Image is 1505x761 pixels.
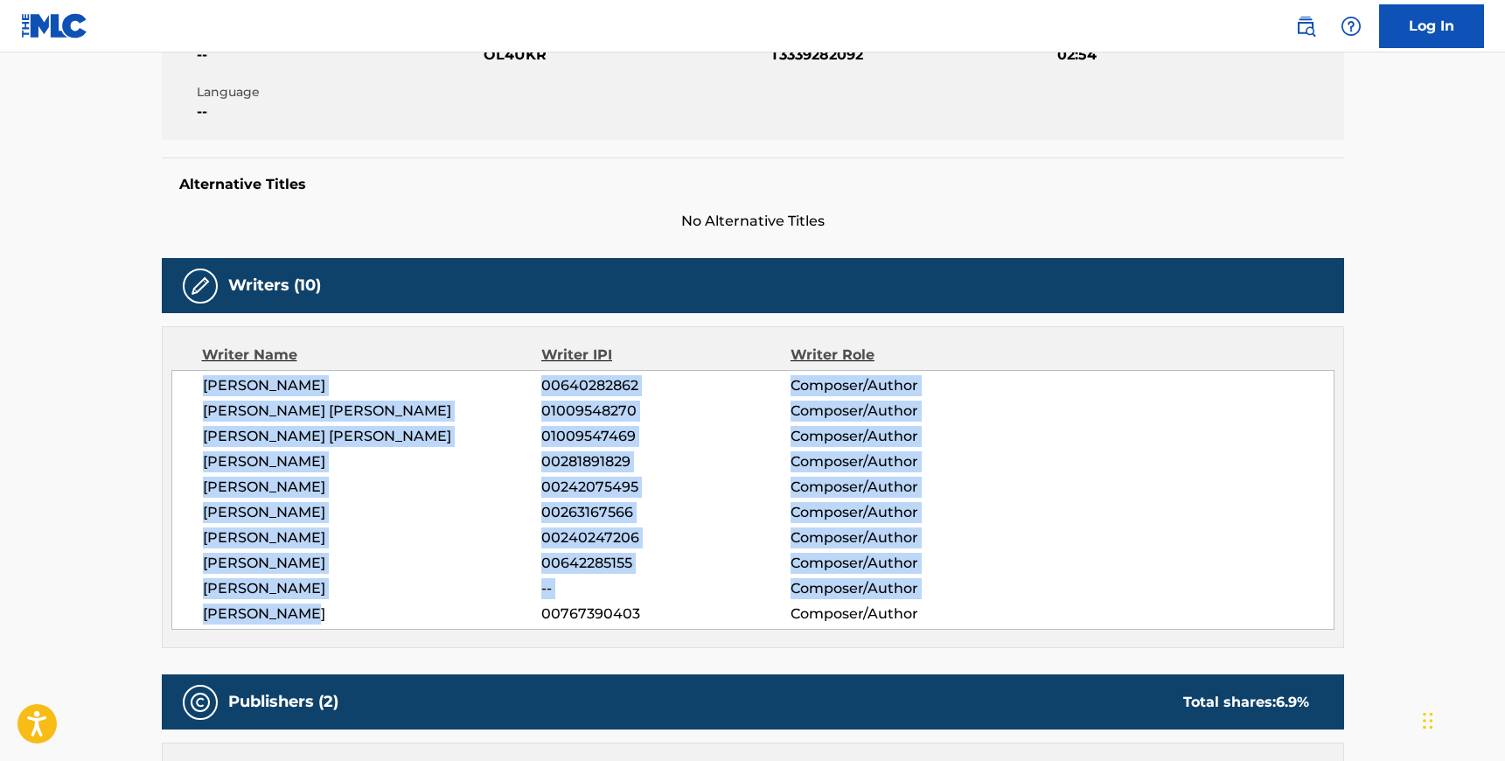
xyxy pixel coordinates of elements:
[203,502,542,523] span: [PERSON_NAME]
[203,527,542,548] span: [PERSON_NAME]
[190,692,211,713] img: Publishers
[1295,16,1316,37] img: search
[1183,692,1309,713] div: Total shares:
[541,426,790,447] span: 01009547469
[228,276,321,296] h5: Writers (10)
[541,527,790,548] span: 00240247206
[203,477,542,498] span: [PERSON_NAME]
[541,375,790,396] span: 00640282862
[203,401,542,422] span: [PERSON_NAME] [PERSON_NAME]
[541,502,790,523] span: 00263167566
[197,83,479,101] span: Language
[541,578,790,599] span: --
[541,553,790,574] span: 00642285155
[203,451,542,472] span: [PERSON_NAME]
[791,401,1017,422] span: Composer/Author
[162,211,1344,232] span: No Alternative Titles
[791,375,1017,396] span: Composer/Author
[791,345,1017,366] div: Writer Role
[791,451,1017,472] span: Composer/Author
[228,692,338,712] h5: Publishers (2)
[770,45,1053,66] span: T3339282092
[541,604,790,625] span: 00767390403
[541,401,790,422] span: 01009548270
[791,604,1017,625] span: Composer/Author
[203,375,542,396] span: [PERSON_NAME]
[1341,16,1362,37] img: help
[1057,45,1340,66] span: 02:54
[197,45,479,66] span: --
[541,451,790,472] span: 00281891829
[21,13,88,38] img: MLC Logo
[1418,677,1505,761] iframe: Chat Widget
[203,578,542,599] span: [PERSON_NAME]
[1334,9,1369,44] div: Help
[202,345,542,366] div: Writer Name
[484,45,766,66] span: OL4UKR
[791,527,1017,548] span: Composer/Author
[791,426,1017,447] span: Composer/Author
[203,604,542,625] span: [PERSON_NAME]
[179,176,1327,193] h5: Alternative Titles
[541,477,790,498] span: 00242075495
[1423,695,1433,747] div: Drag
[791,578,1017,599] span: Composer/Author
[1276,694,1309,710] span: 6.9 %
[1288,9,1323,44] a: Public Search
[1379,4,1484,48] a: Log In
[203,553,542,574] span: [PERSON_NAME]
[791,553,1017,574] span: Composer/Author
[197,101,479,122] span: --
[203,426,542,447] span: [PERSON_NAME] [PERSON_NAME]
[791,477,1017,498] span: Composer/Author
[791,502,1017,523] span: Composer/Author
[541,345,791,366] div: Writer IPI
[190,276,211,297] img: Writers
